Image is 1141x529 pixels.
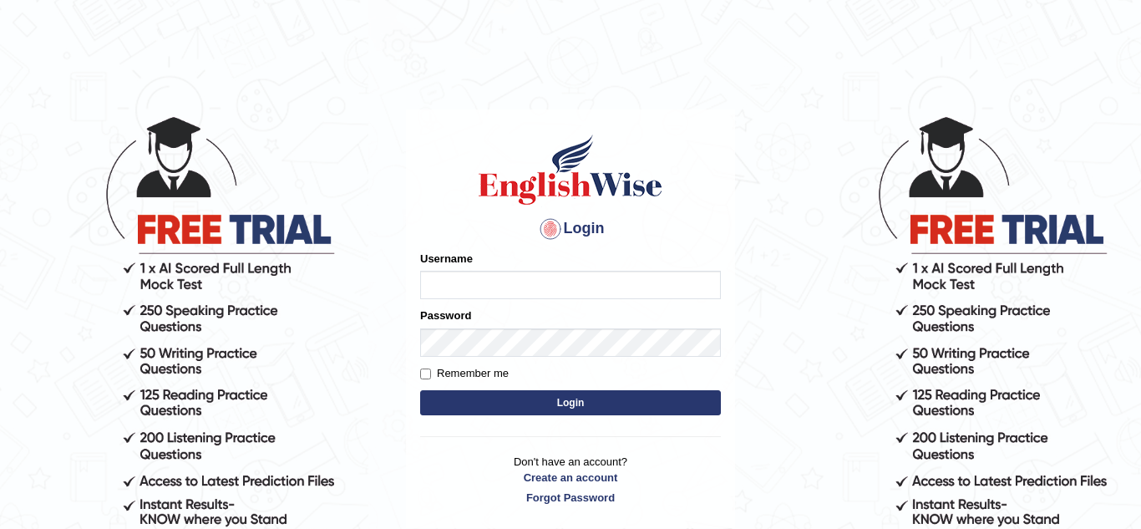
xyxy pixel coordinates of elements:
[420,216,721,242] h4: Login
[420,251,473,267] label: Username
[420,454,721,506] p: Don't have an account?
[420,369,431,379] input: Remember me
[420,390,721,415] button: Login
[475,132,666,207] img: Logo of English Wise sign in for intelligent practice with AI
[420,490,721,506] a: Forgot Password
[420,308,471,323] label: Password
[420,470,721,486] a: Create an account
[420,365,509,382] label: Remember me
